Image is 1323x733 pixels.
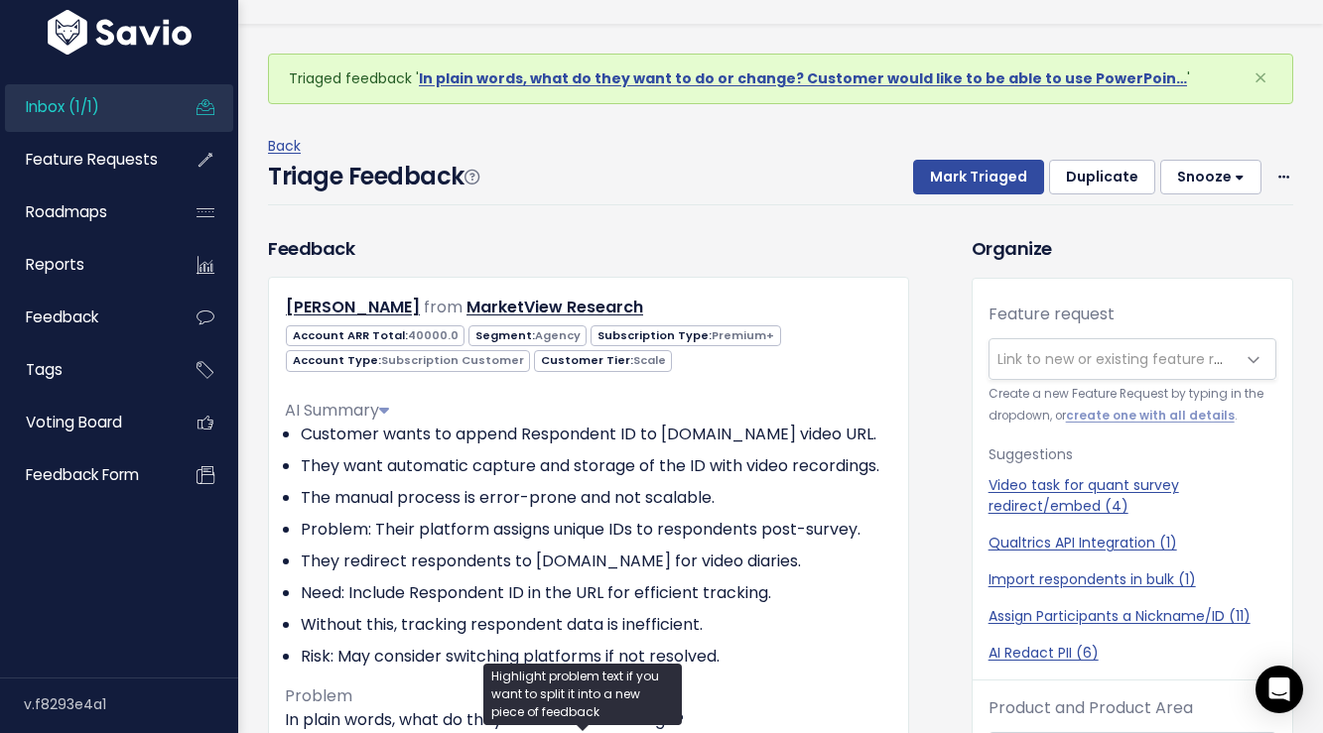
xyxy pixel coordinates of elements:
[286,296,420,318] a: [PERSON_NAME]
[972,235,1293,262] h3: Organize
[301,454,892,478] li: They want automatic capture and storage of the ID with video recordings.
[301,581,892,605] li: Need: Include Respondent ID in the URL for efficient tracking.
[1049,160,1155,195] button: Duplicate
[989,569,1276,590] a: Import respondents in bulk (1)
[301,518,892,542] li: Problem: Their platform assigns unique IDs to respondents post-survey.
[5,347,165,393] a: Tags
[43,10,197,55] img: logo-white.9d6f32f41409.svg
[419,68,1187,88] a: In plain words, what do they want to do or change? Customer would like to be able to use PowerPoin…
[408,327,459,343] span: 40000.0
[712,327,774,343] span: Premium+
[5,242,165,288] a: Reports
[913,160,1044,195] button: Mark Triaged
[1256,666,1303,713] div: Open Intercom Messenger
[424,296,463,318] span: from
[26,464,139,485] span: Feedback form
[633,352,666,368] span: Scale
[1234,55,1287,102] button: Close
[989,643,1276,664] a: AI Redact PII (6)
[301,486,892,510] li: The manual process is error-prone and not scalable.
[1160,160,1261,195] button: Snooze
[989,384,1276,427] small: Create a new Feature Request by typing in the dropdown, or .
[989,696,1193,720] label: Product and Product Area
[989,475,1276,517] a: Video task for quant survey redirect/embed (4)
[5,137,165,183] a: Feature Requests
[301,645,892,669] li: Risk: May consider switching platforms if not resolved.
[5,452,165,498] a: Feedback form
[989,606,1276,627] a: Assign Participants a Nickname/ID (11)
[301,550,892,573] li: They redirect respondents to [DOMAIN_NAME] for video diaries.
[268,136,301,156] a: Back
[5,400,165,445] a: Voting Board
[285,684,352,707] span: Problem
[534,350,672,371] span: Customer Tier:
[468,325,587,346] span: Segment:
[268,54,1293,104] div: Triaged feedback ' '
[285,399,389,422] span: AI Summary
[301,423,892,446] li: Customer wants to append Respondent ID to [DOMAIN_NAME] video URL.
[24,678,238,730] div: v.f8293e4a1
[5,84,165,130] a: Inbox (1/1)
[268,235,354,262] h3: Feedback
[591,325,780,346] span: Subscription Type:
[26,306,98,327] span: Feedback
[535,327,581,343] span: Agency
[989,442,1276,467] p: Suggestions
[286,325,464,346] span: Account ARR Total:
[301,613,892,637] li: Without this, tracking respondent data is inefficient.
[381,352,524,368] span: Subscription Customer
[26,96,99,117] span: Inbox (1/1)
[5,295,165,340] a: Feedback
[26,149,158,170] span: Feature Requests
[26,359,63,380] span: Tags
[1254,61,1267,94] span: ×
[1066,408,1235,424] a: create one with all details
[26,254,84,275] span: Reports
[989,303,1115,326] label: Feature request
[286,350,530,371] span: Account Type:
[989,533,1276,553] a: Qualtrics API Integration (1)
[483,664,682,725] div: Highlight problem text if you want to split it into a new piece of feedback
[997,349,1271,369] span: Link to new or existing feature request...
[26,412,122,432] span: Voting Board
[5,189,165,235] a: Roadmaps
[26,201,107,222] span: Roadmaps
[466,296,643,318] a: MarketView Research
[268,159,478,194] h4: Triage Feedback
